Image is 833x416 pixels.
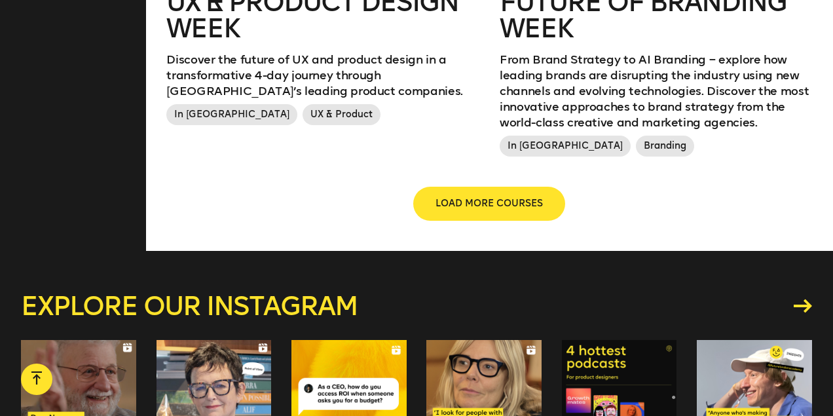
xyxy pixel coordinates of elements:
[21,293,812,319] a: Explore our instagram
[166,52,479,99] p: Discover the future of UX and product design in a transformative 4-day journey through [GEOGRAPHI...
[435,197,543,210] span: LOAD MORE COURSES
[166,104,297,125] span: In [GEOGRAPHIC_DATA]
[303,104,380,125] span: UX & Product
[500,52,812,130] p: From Brand Strategy to AI Branding – explore how leading brands are disrupting the industry using...
[500,136,631,157] span: In [GEOGRAPHIC_DATA]
[415,188,564,219] button: LOAD MORE COURSES
[636,136,694,157] span: Branding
